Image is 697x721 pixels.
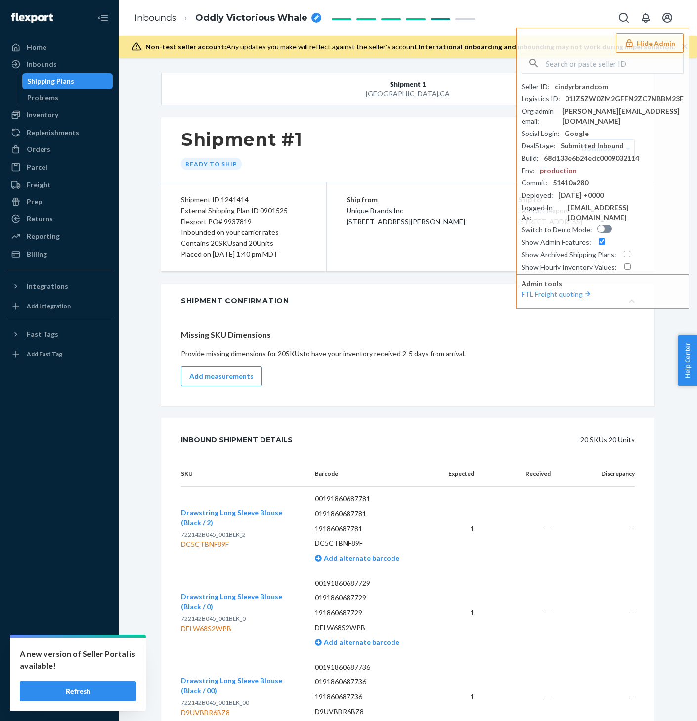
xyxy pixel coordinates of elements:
[22,90,113,106] a: Problems
[322,638,399,646] span: Add alternate barcode
[181,708,299,718] div: D9UVBBR6BZ8
[6,194,113,210] a: Prep
[6,660,113,676] button: Talk to Support
[22,73,113,89] a: Shipping Plans
[629,608,635,617] span: —
[20,681,136,701] button: Refresh
[6,346,113,362] a: Add Fast Tag
[565,129,589,138] div: Google
[27,350,62,358] div: Add Fast Tag
[27,144,50,154] div: Orders
[6,298,113,314] a: Add Integration
[6,326,113,342] button: Fast Tags
[6,643,113,659] a: Settings
[347,206,465,225] span: Unique Brands Inc [STREET_ADDRESS][PERSON_NAME]
[657,8,677,28] button: Open account menu
[347,194,518,205] p: Ship from
[181,430,293,450] div: Inbound Shipment Details
[522,129,560,138] div: Social Login :
[93,8,113,28] button: Close Navigation
[6,211,113,226] a: Returns
[181,216,306,227] div: Flexport PO# 9937819
[315,524,425,534] p: 191860687781
[181,349,635,359] p: Provide missing dimensions for 20 SKUs to have your inventory received 2-5 days from arrival.
[6,159,113,175] a: Parcel
[181,205,306,216] div: External Shipping Plan ID 0901525
[6,125,113,140] a: Replenishments
[545,524,551,533] span: —
[11,13,53,23] img: Flexport logo
[522,262,617,272] div: Show Hourly Inventory Values :
[315,430,635,450] div: 20 SKUs 20 Units
[433,461,482,487] th: Expected
[145,42,675,52] div: Any updates you make will reflect against the seller's account.
[545,608,551,617] span: —
[6,141,113,157] a: Orders
[315,662,425,672] p: 00191860687736
[433,571,482,655] td: 1
[181,238,306,249] div: Contains 20 SKUs and 20 Units
[181,366,262,386] button: Add measurements
[27,302,71,310] div: Add Integration
[181,227,306,238] div: Inbounded on your carrier rates
[559,461,635,487] th: Discrepancy
[522,225,592,235] div: Switch to Demo Mode :
[522,279,684,289] p: Admin tools
[181,592,299,612] button: Drawstring Long Sleeve Blouse (Black / 0)
[315,623,425,632] p: DELW68S2WPB
[565,94,684,104] div: 01JZSZW0ZM2GFFN2ZC7NBBM23F
[522,141,556,151] div: DealStage :
[6,40,113,55] a: Home
[27,76,74,86] div: Shipping Plans
[27,93,58,103] div: Problems
[433,486,482,571] td: 1
[181,615,246,622] span: 722142B045_001BLK_0
[181,540,299,549] div: DC5CTBNF89F
[181,508,282,527] span: Drawstring Long Sleeve Blouse (Black / 2)
[145,43,226,51] span: Non-test seller account:
[315,707,425,717] p: D9UVBBR6BZ8
[181,508,299,528] button: Drawstring Long Sleeve Blouse (Black / 2)
[315,554,399,562] a: Add alternate barcode
[522,203,563,223] div: Logged In As :
[211,89,605,99] div: [GEOGRAPHIC_DATA] , CA
[561,141,624,151] div: Submitted Inbound
[161,73,654,105] button: Shipment 1[GEOGRAPHIC_DATA],CA
[568,203,684,223] div: [EMAIL_ADDRESS][DOMAIN_NAME]
[616,33,684,53] button: Hide Admin
[195,12,307,25] span: Oddly Victorious Whale
[27,110,58,120] div: Inventory
[315,692,425,702] p: 191860687736
[27,128,79,137] div: Replenishments
[181,129,303,150] h1: Shipment #1
[315,638,399,646] a: Add alternate barcode
[678,335,697,386] button: Help Center
[546,53,683,73] input: Search or paste seller ID
[27,197,42,207] div: Prep
[390,79,426,89] span: Shipment 1
[27,329,58,339] div: Fast Tags
[27,59,57,69] div: Inbounds
[629,692,635,701] span: —
[6,246,113,262] a: Billing
[181,676,282,695] span: Drawstring Long Sleeve Blouse (Black / 00)
[522,178,548,188] div: Commit :
[315,494,425,504] p: 00191860687781
[558,190,604,200] div: [DATE] +0000
[27,249,47,259] div: Billing
[522,290,593,298] a: FTL Freight quoting
[544,153,639,163] div: 68d133e6b24edc0009032114
[522,106,557,126] div: Org admin email :
[315,539,425,548] p: DC5CTBNF89F
[419,43,675,51] span: International onboarding and inbounding may not work during impersonation.
[522,153,539,163] div: Build :
[27,281,68,291] div: Integrations
[555,82,608,91] div: cindyrbrandcom
[522,94,560,104] div: Logistics ID :
[134,12,176,23] a: Inbounds
[27,231,60,241] div: Reporting
[6,278,113,294] button: Integrations
[27,180,51,190] div: Freight
[6,676,113,692] a: Help Center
